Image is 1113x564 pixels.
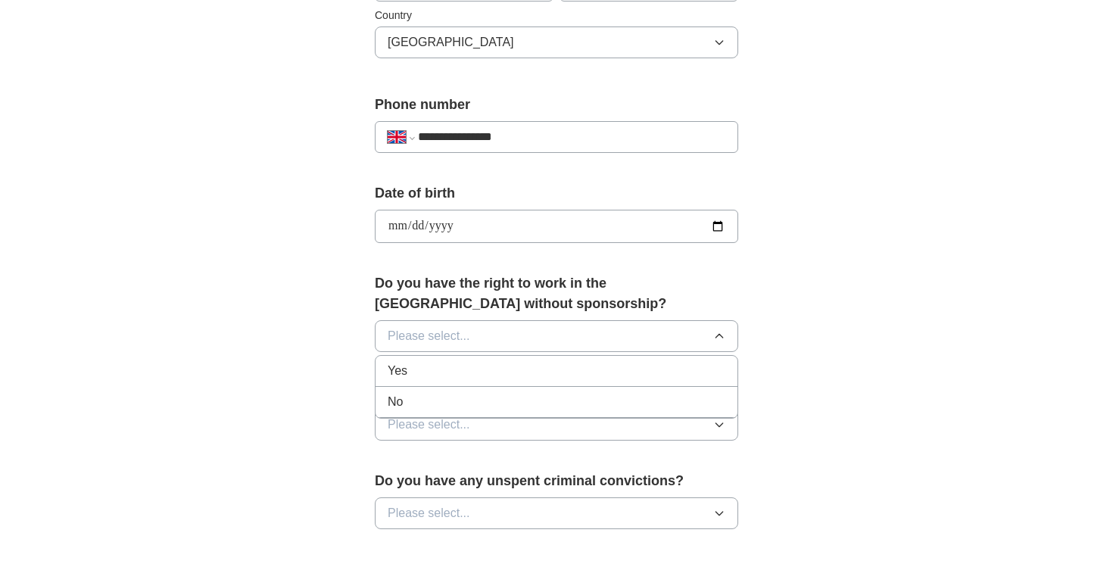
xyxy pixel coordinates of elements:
[375,320,738,352] button: Please select...
[388,504,470,522] span: Please select...
[375,497,738,529] button: Please select...
[375,409,738,441] button: Please select...
[375,8,738,23] label: Country
[388,393,403,411] span: No
[375,95,738,115] label: Phone number
[388,33,514,51] span: [GEOGRAPHIC_DATA]
[375,26,738,58] button: [GEOGRAPHIC_DATA]
[375,471,738,491] label: Do you have any unspent criminal convictions?
[388,362,407,380] span: Yes
[375,183,738,204] label: Date of birth
[388,416,470,434] span: Please select...
[388,327,470,345] span: Please select...
[375,273,738,314] label: Do you have the right to work in the [GEOGRAPHIC_DATA] without sponsorship?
